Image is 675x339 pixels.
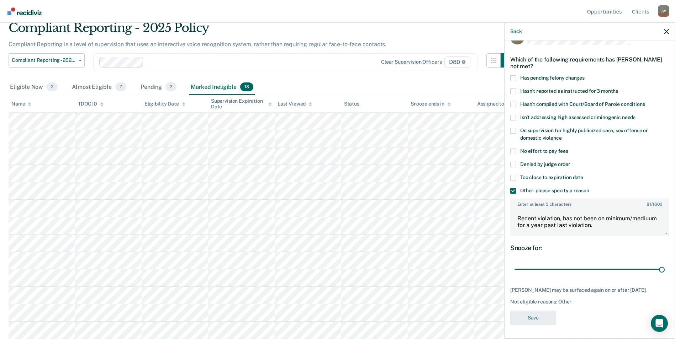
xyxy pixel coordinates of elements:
div: Snooze ends in [411,101,451,107]
span: / 1600 [647,202,662,207]
div: Eligibility Date [144,101,185,107]
span: 2 [47,82,58,92]
span: 2 [165,82,176,92]
div: Compliant Reporting - 2025 Policy [9,21,515,41]
div: Eligible Now [9,80,59,95]
div: J W [658,5,669,17]
label: Enter at least 3 characters [511,199,668,207]
div: Pending [139,80,178,95]
p: Compliant Reporting is a level of supervision that uses an interactive voice recognition system, ... [9,41,386,48]
div: [PERSON_NAME] may be surfaced again on or after [DATE]. [510,287,669,293]
button: Save [510,311,556,325]
div: Not eligible reasons: Other [510,299,669,305]
span: 81 [647,202,651,207]
span: Isn't addressing high assessed criminogenic needs [520,114,636,120]
div: Clear supervision officers [381,59,442,65]
span: Hasn't reported as instructed for 3 months [520,88,618,94]
div: Last Viewed [278,101,312,107]
span: Denied by judge order [520,161,570,167]
img: Recidiviz [7,7,42,15]
span: Too close to expiration date [520,174,583,180]
div: Which of the following requirements has [PERSON_NAME] not met? [510,50,669,75]
span: D80 [444,56,470,68]
span: No effort to pay fees [520,148,568,154]
div: Name [11,101,31,107]
span: Compliant Reporting - 2025 Policy [12,57,76,63]
span: 13 [240,82,253,92]
div: Snooze for: [510,244,669,252]
span: Has pending felony charges [520,75,584,81]
textarea: Recent violation, has not been on minimum/mediuum for a year past last violation. [511,209,668,235]
span: On supervision for highly publicized case, sex offense or domestic violence [520,128,648,141]
button: Profile dropdown button [658,5,669,17]
span: Other: please specify a reason [520,188,589,193]
div: Open Intercom Messenger [651,315,668,332]
div: Almost Eligible [70,80,128,95]
div: Marked Ineligible [189,80,254,95]
div: TDOC ID [78,101,104,107]
span: Hasn't complied with Court/Board of Parole conditions [520,101,645,107]
span: 7 [115,82,126,92]
div: Assigned to [477,101,511,107]
button: Back [510,28,522,34]
div: Status [344,101,359,107]
div: Supervision Expiration Date [211,98,272,110]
